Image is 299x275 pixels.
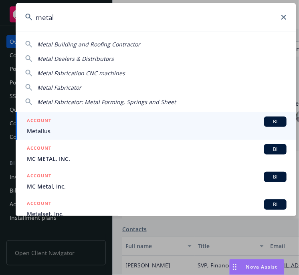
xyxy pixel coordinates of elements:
h5: ACCOUNT [27,199,51,209]
span: BI [267,118,283,125]
a: ACCOUNTBIMC METAL, INC. [16,140,296,167]
h5: ACCOUNT [27,116,51,126]
span: Metal Fabricator [37,84,81,91]
a: ACCOUNTBIMetalset, Inc. [16,195,296,223]
span: Metal Building and Roofing Contractor [37,40,140,48]
span: MC METAL, INC. [27,155,287,163]
span: Nova Assist [246,263,278,270]
button: Nova Assist [229,259,285,275]
h5: ACCOUNT [27,144,51,154]
span: Metallus [27,127,287,135]
h5: ACCOUNT [27,172,51,181]
span: Metal Fabrication CNC machines [37,69,125,77]
span: Metal Fabricator: Metal Forming, Springs and Sheet [37,98,176,106]
span: BI [267,146,283,153]
span: Metalset, Inc. [27,210,287,218]
a: ACCOUNTBIMC Metal, Inc. [16,167,296,195]
span: MC Metal, Inc. [27,182,287,191]
span: BI [267,173,283,181]
span: Metal Dealers & Distributors [37,55,114,62]
span: BI [267,201,283,208]
a: ACCOUNTBIMetallus [16,112,296,140]
input: Search... [16,3,296,32]
div: Drag to move [230,259,240,275]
